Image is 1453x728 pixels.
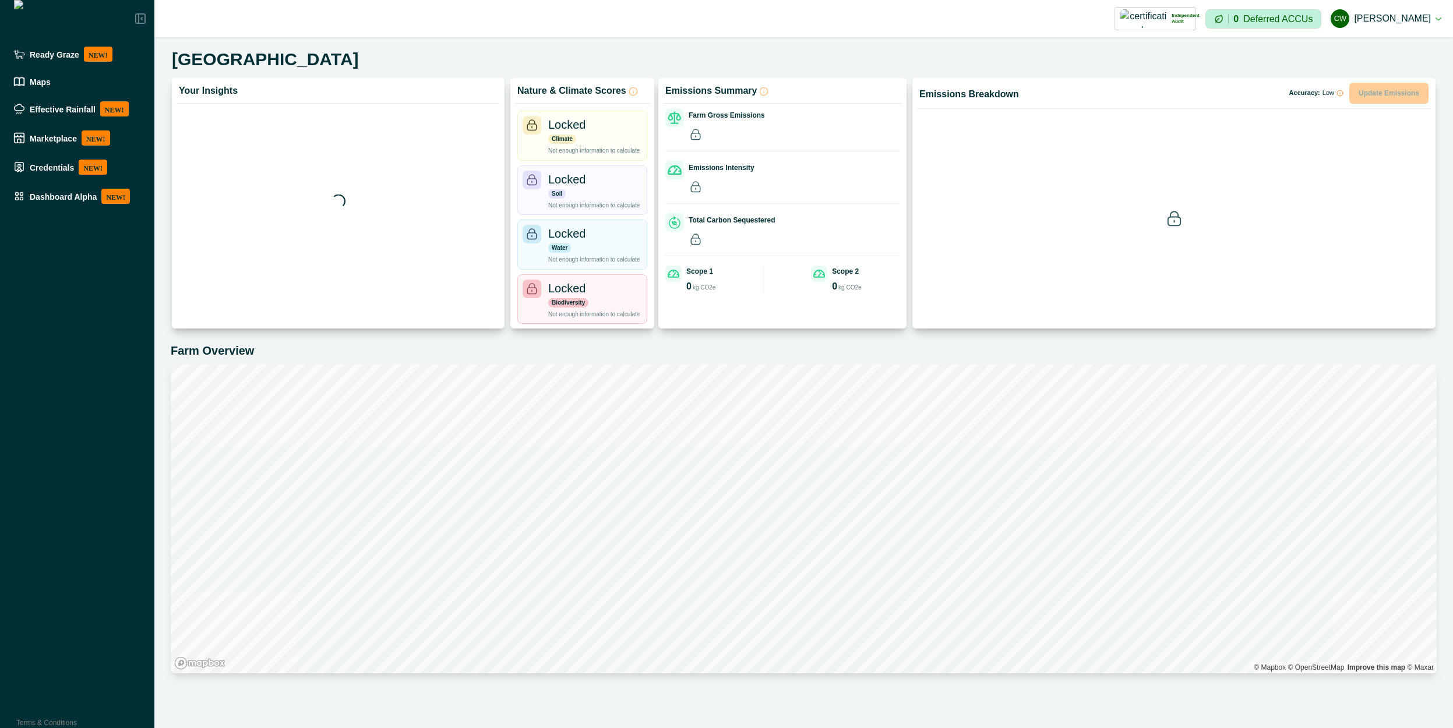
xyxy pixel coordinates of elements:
p: NEW! [101,189,130,204]
a: MarketplaceNEW! [9,126,146,150]
button: certification logoIndependent Audit [1115,7,1196,30]
a: Dashboard AlphaNEW! [9,184,146,208]
p: Effective Rainfall [30,104,96,114]
p: Credentials [30,162,74,172]
p: Emissions Intensity [689,162,754,173]
a: CredentialsNEW! [9,155,146,179]
p: Emissions Summary [665,85,757,96]
p: kg CO2e [693,283,715,292]
a: Map feedback [1348,663,1405,672]
p: NEW! [79,160,107,175]
p: Deferred ACCUs [1243,15,1313,23]
a: Mapbox [1254,663,1286,672]
p: Dashboard Alpha [30,192,97,201]
p: NEW! [82,130,110,146]
a: Maps [9,71,146,92]
p: Farm Gross Emissions [689,110,765,121]
p: Maps [30,77,51,86]
p: Scope 1 [686,266,713,277]
p: Water [548,243,571,253]
a: Terms & Conditions [16,719,77,727]
h5: [GEOGRAPHIC_DATA] [172,49,359,70]
p: 0 [832,282,837,291]
p: Locked [548,171,586,188]
p: Soil [548,189,566,199]
p: Biodiversity [548,298,588,308]
p: Not enough information to calculate [548,255,640,264]
p: NEW! [100,101,129,116]
p: NEW! [84,47,112,62]
p: Your Insights [179,85,238,96]
p: Independent Audit [1172,13,1200,24]
a: Mapbox logo [174,656,225,670]
p: Ready Graze [30,50,79,59]
a: Maxar [1407,663,1434,672]
p: Scope 2 [832,266,859,277]
button: cadel watson[PERSON_NAME] [1331,5,1441,33]
p: Not enough information to calculate [548,310,640,319]
a: Effective RainfallNEW! [9,97,146,121]
a: OpenStreetMap [1288,663,1345,672]
p: kg CO2e [838,283,861,292]
p: Accuracy: [1289,90,1343,97]
p: Locked [548,116,586,133]
p: Not enough information to calculate [548,201,640,210]
p: Locked [548,225,586,242]
p: Marketplace [30,133,77,143]
p: Nature & Climate Scores [517,85,626,96]
button: Update Emissions [1349,83,1429,104]
p: 0 [686,282,692,291]
p: Not enough information to calculate [548,146,640,155]
canvas: Map [171,365,1437,673]
span: Low [1322,90,1334,97]
img: certification logo [1120,9,1167,28]
a: Ready GrazeNEW! [9,42,146,66]
p: Climate [548,135,576,144]
h5: Farm Overview [171,344,1437,358]
p: Total Carbon Sequestered [689,215,775,225]
p: Emissions Breakdown [919,89,1019,100]
p: 0 [1233,15,1239,24]
p: Locked [548,280,586,297]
